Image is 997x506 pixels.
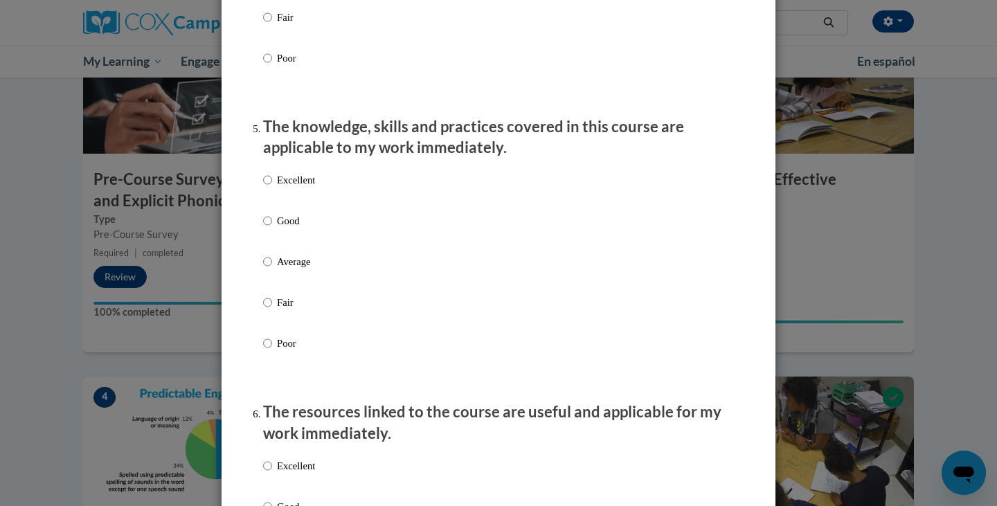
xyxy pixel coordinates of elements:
p: Fair [277,10,315,25]
p: Excellent [277,172,315,188]
input: Average [263,254,272,269]
input: Fair [263,295,272,310]
p: The resources linked to the course are useful and applicable for my work immediately. [263,401,734,444]
p: Good [277,213,315,228]
input: Excellent [263,172,272,188]
input: Excellent [263,458,272,473]
p: Poor [277,51,315,66]
p: The knowledge, skills and practices covered in this course are applicable to my work immediately. [263,116,734,159]
p: Excellent [277,458,315,473]
input: Good [263,213,272,228]
p: Average [277,254,315,269]
p: Fair [277,295,315,310]
input: Poor [263,336,272,351]
input: Fair [263,10,272,25]
input: Poor [263,51,272,66]
p: Poor [277,336,315,351]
